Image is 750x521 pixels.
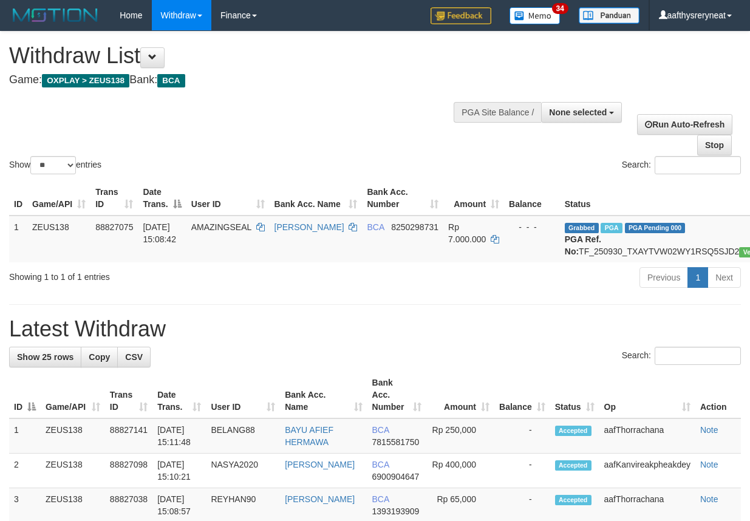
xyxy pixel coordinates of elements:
td: aafKanvireakpheakdey [599,454,695,488]
span: Copy 6900904647 to clipboard [372,472,420,482]
th: Trans ID: activate to sort column ascending [105,372,152,418]
a: Next [707,267,741,288]
span: Rp 7.000.000 [448,222,486,244]
h1: Withdraw List [9,44,488,68]
a: [PERSON_NAME] [274,222,344,232]
b: PGA Ref. No: [565,234,601,256]
span: BCA [372,460,389,469]
th: Game/API: activate to sort column ascending [27,181,90,216]
span: Grabbed [565,223,599,233]
h4: Game: Bank: [9,74,488,86]
label: Search: [622,156,741,174]
span: PGA Pending [625,223,686,233]
span: AMAZINGSEAL [191,222,251,232]
label: Search: [622,347,741,365]
span: Marked by aafsolysreylen [601,223,622,233]
a: [PERSON_NAME] [285,460,355,469]
th: Date Trans.: activate to sort column descending [138,181,186,216]
td: 2 [9,454,41,488]
td: Rp 400,000 [426,454,494,488]
span: BCA [372,494,389,504]
th: Amount: activate to sort column ascending [443,181,504,216]
th: Bank Acc. Number: activate to sort column ascending [367,372,426,418]
span: Accepted [555,460,591,471]
th: Bank Acc. Number: activate to sort column ascending [362,181,443,216]
th: Game/API: activate to sort column ascending [41,372,105,418]
div: PGA Site Balance / [454,102,541,123]
button: None selected [541,102,622,123]
span: Copy 7815581750 to clipboard [372,437,420,447]
a: Previous [639,267,688,288]
th: Op: activate to sort column ascending [599,372,695,418]
td: 88827098 [105,454,152,488]
img: Button%20Memo.svg [510,7,561,24]
span: [DATE] 15:08:42 [143,222,176,244]
span: Show 25 rows [17,352,73,362]
td: BELANG88 [206,418,280,454]
select: Showentries [30,156,76,174]
td: NASYA2020 [206,454,280,488]
th: User ID: activate to sort column ascending [206,372,280,418]
td: aafThorrachana [599,418,695,454]
th: Action [695,372,741,418]
img: panduan.png [579,7,639,24]
th: User ID: activate to sort column ascending [186,181,270,216]
a: Note [700,460,718,469]
a: Run Auto-Refresh [637,114,732,135]
td: ZEUS138 [41,454,105,488]
img: Feedback.jpg [431,7,491,24]
a: Show 25 rows [9,347,81,367]
img: MOTION_logo.png [9,6,101,24]
th: Bank Acc. Name: activate to sort column ascending [270,181,363,216]
span: CSV [125,352,143,362]
a: BAYU AFIEF HERMAWA [285,425,333,447]
a: 1 [687,267,708,288]
td: 1 [9,216,27,262]
a: Note [700,494,718,504]
th: ID [9,181,27,216]
th: Balance [504,181,560,216]
th: ID: activate to sort column descending [9,372,41,418]
span: 34 [552,3,568,14]
th: Bank Acc. Name: activate to sort column ascending [280,372,367,418]
input: Search: [655,156,741,174]
span: BCA [367,222,384,232]
a: Note [700,425,718,435]
h1: Latest Withdraw [9,317,741,341]
td: [DATE] 15:10:21 [152,454,206,488]
span: Copy [89,352,110,362]
th: Amount: activate to sort column ascending [426,372,494,418]
span: Accepted [555,495,591,505]
td: ZEUS138 [27,216,90,262]
a: [PERSON_NAME] [285,494,355,504]
a: CSV [117,347,151,367]
td: Rp 250,000 [426,418,494,454]
span: BCA [157,74,185,87]
td: [DATE] 15:11:48 [152,418,206,454]
span: None selected [549,107,607,117]
th: Status: activate to sort column ascending [550,372,599,418]
span: BCA [372,425,389,435]
td: ZEUS138 [41,418,105,454]
th: Balance: activate to sort column ascending [494,372,550,418]
span: Copy 8250298731 to clipboard [391,222,438,232]
th: Date Trans.: activate to sort column ascending [152,372,206,418]
th: Trans ID: activate to sort column ascending [90,181,138,216]
label: Show entries [9,156,101,174]
span: OXPLAY > ZEUS138 [42,74,129,87]
td: 1 [9,418,41,454]
a: Stop [697,135,732,155]
td: - [494,418,550,454]
a: Copy [81,347,118,367]
td: - [494,454,550,488]
input: Search: [655,347,741,365]
td: 88827141 [105,418,152,454]
span: Accepted [555,426,591,436]
span: Copy 1393193909 to clipboard [372,506,420,516]
div: Showing 1 to 1 of 1 entries [9,266,304,283]
span: 88827075 [95,222,133,232]
div: - - - [509,221,555,233]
